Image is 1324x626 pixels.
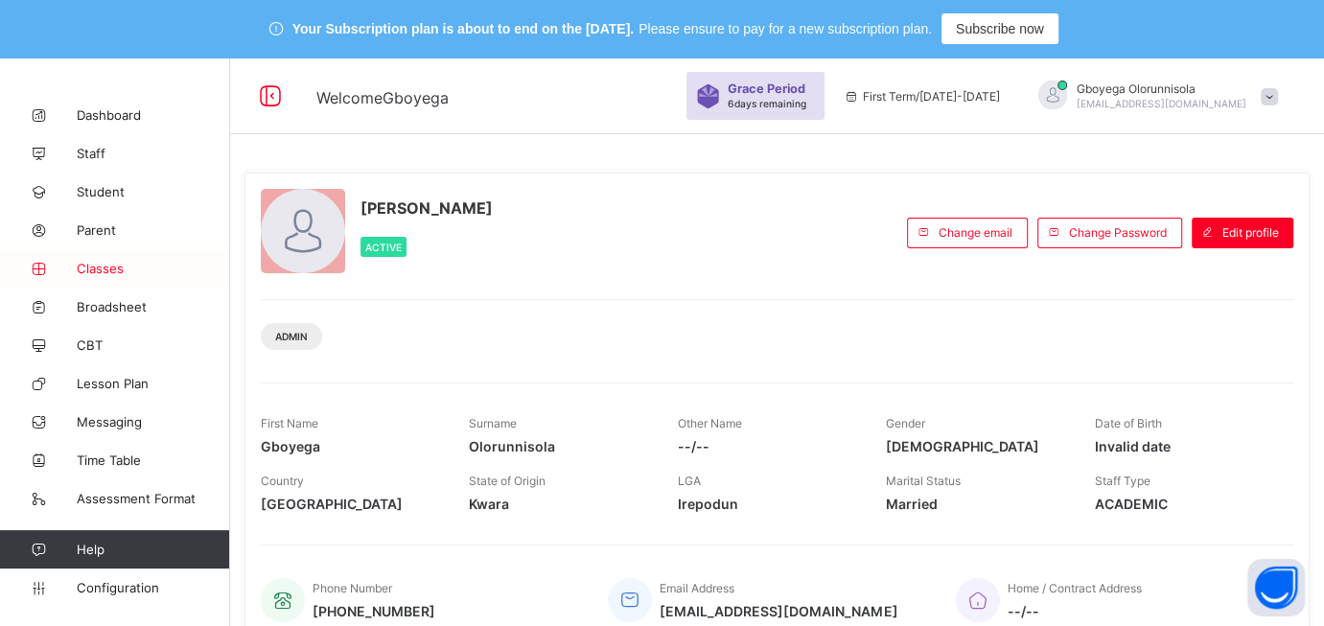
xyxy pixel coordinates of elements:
[77,542,229,557] span: Help
[77,261,230,276] span: Classes
[77,452,230,468] span: Time Table
[1019,81,1288,112] div: GboyegaOlorunnisola
[77,580,229,595] span: Configuration
[956,21,1044,36] span: Subscribe now
[77,222,230,238] span: Parent
[77,184,230,199] span: Student
[469,496,648,512] span: Kwara
[77,414,230,429] span: Messaging
[844,89,1000,104] span: session/term information
[360,198,493,218] span: [PERSON_NAME]
[728,81,805,96] span: Grace Period
[77,491,230,506] span: Assessment Format
[77,337,230,353] span: CBT
[678,474,701,488] span: LGA
[1095,496,1274,512] span: ACADEMIC
[886,438,1065,454] span: [DEMOGRAPHIC_DATA]
[261,474,304,488] span: Country
[292,21,634,36] span: Your Subscription plan is about to end on the [DATE].
[77,146,230,161] span: Staff
[1222,225,1279,240] span: Edit profile
[77,299,230,314] span: Broadsheet
[316,88,449,107] span: Welcome Gboyega
[261,496,440,512] span: [GEOGRAPHIC_DATA]
[1069,225,1167,240] span: Change Password
[1095,416,1162,430] span: Date of Birth
[1095,438,1274,454] span: Invalid date
[77,529,230,545] span: Collaborators
[886,496,1065,512] span: Married
[1095,474,1150,488] span: Staff Type
[660,603,897,619] span: [EMAIL_ADDRESS][DOMAIN_NAME]
[77,107,230,123] span: Dashboard
[1008,581,1142,595] span: Home / Contract Address
[261,416,318,430] span: First Name
[275,331,308,342] span: Admin
[1077,81,1246,96] span: Gboyega Olorunnisola
[261,438,440,454] span: Gboyega
[313,603,435,619] span: [PHONE_NUMBER]
[696,84,720,108] img: sticker-purple.71386a28dfed39d6af7621340158ba97.svg
[678,438,857,454] span: --/--
[678,496,857,512] span: Irepodun
[886,474,961,488] span: Marital Status
[313,581,392,595] span: Phone Number
[469,416,517,430] span: Surname
[886,416,925,430] span: Gender
[469,438,648,454] span: Olorunnisola
[365,242,402,253] span: Active
[639,21,932,36] span: Please ensure to pay for a new subscription plan.
[469,474,546,488] span: State of Origin
[1008,603,1142,619] span: --/--
[1247,559,1305,616] button: Open asap
[77,376,230,391] span: Lesson Plan
[678,416,742,430] span: Other Name
[1077,98,1246,109] span: [EMAIL_ADDRESS][DOMAIN_NAME]
[728,98,806,109] span: 6 days remaining
[660,581,734,595] span: Email Address
[939,225,1012,240] span: Change email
